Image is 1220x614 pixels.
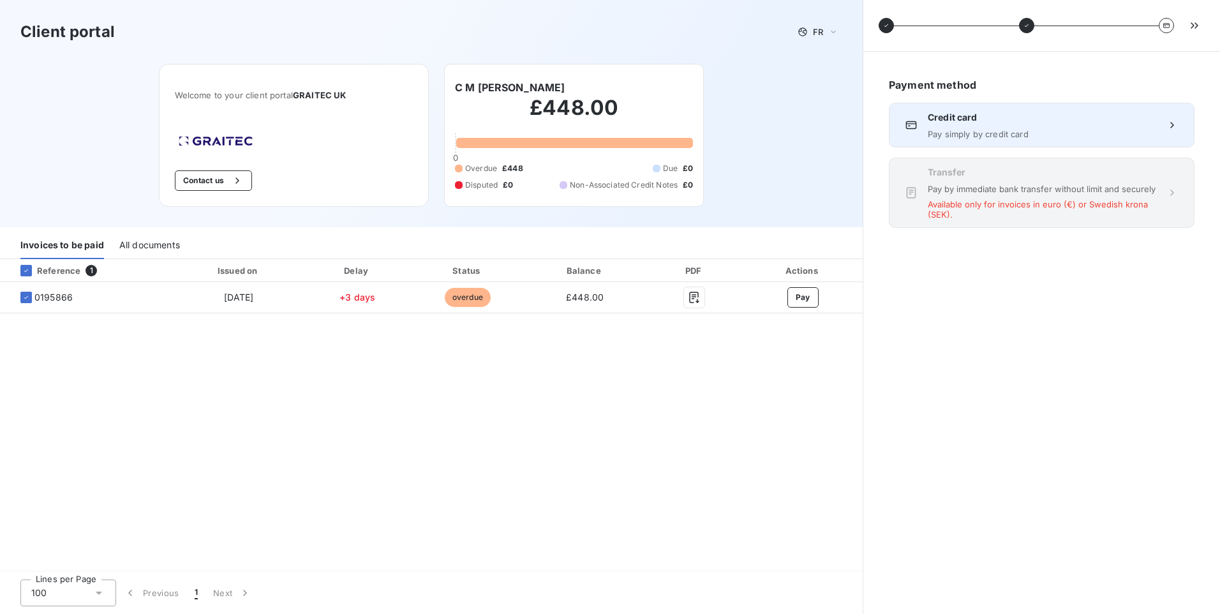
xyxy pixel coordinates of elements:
[195,587,198,599] span: 1
[306,264,409,277] div: Delay
[455,95,693,133] h2: £448.00
[745,264,860,277] div: Actions
[787,287,819,308] button: Pay
[414,264,521,277] div: Status
[20,232,104,259] div: Invoices to be paid
[683,163,693,174] span: £0
[649,264,741,277] div: PDF
[175,132,257,150] img: Company logo
[116,580,187,606] button: Previous
[465,179,498,191] span: Disputed
[453,153,458,163] span: 0
[455,80,565,95] h6: C M [PERSON_NAME]
[889,77,1194,93] h6: Payment method
[205,580,259,606] button: Next
[177,264,301,277] div: Issued on
[34,291,73,304] span: 0195866
[570,179,678,191] span: Non-Associated Credit Notes
[175,170,252,191] button: Contact us
[502,163,523,174] span: £448
[928,184,1156,194] span: Pay by immediate bank transfer without limit and securely
[566,292,604,303] span: £448.00
[813,27,823,37] span: FR
[503,179,513,191] span: £0
[928,111,1156,124] span: Credit card
[224,292,254,303] span: [DATE]
[663,163,678,174] span: Due
[526,264,644,277] div: Balance
[293,90,346,100] span: GRAITEC UK
[187,580,205,606] button: 1
[928,166,1156,179] span: Transfer
[445,288,491,307] span: overdue
[465,163,497,174] span: Overdue
[683,179,693,191] span: £0
[928,199,1156,220] span: Available only for invoices in euro (€) or Swedish krona (SEK).
[20,20,115,43] h3: Client portal
[175,90,413,100] span: Welcome to your client portal
[31,587,47,599] span: 100
[339,292,375,303] span: +3 days
[86,265,97,276] span: 1
[119,232,180,259] div: All documents
[10,265,80,276] div: Reference
[928,129,1156,139] span: Pay simply by credit card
